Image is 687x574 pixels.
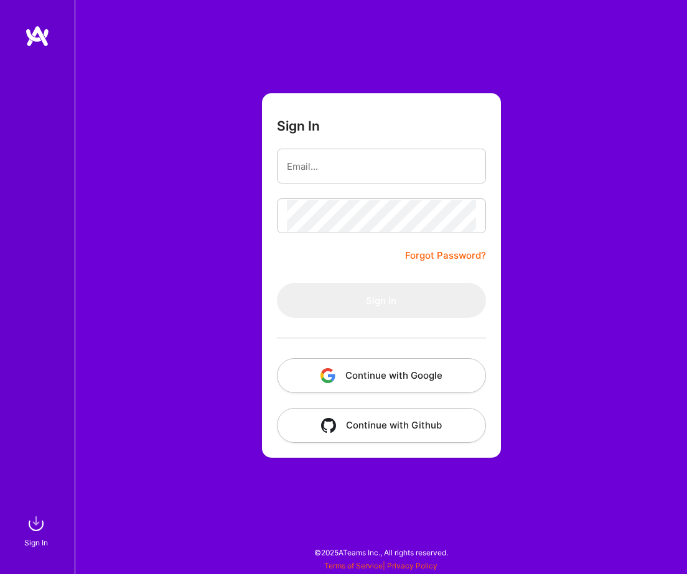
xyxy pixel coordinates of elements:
a: Forgot Password? [405,248,486,263]
button: Continue with Google [277,358,486,393]
a: sign inSign In [26,511,49,549]
button: Continue with Github [277,408,486,443]
a: Terms of Service [324,561,383,570]
a: Privacy Policy [387,561,437,570]
div: Sign In [24,536,48,549]
h3: Sign In [277,118,320,134]
img: icon [321,418,336,433]
img: icon [320,368,335,383]
img: logo [25,25,50,47]
input: Email... [287,150,476,182]
img: sign in [24,511,49,536]
div: © 2025 ATeams Inc., All rights reserved. [75,537,687,568]
button: Sign In [277,283,486,318]
span: | [324,561,437,570]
